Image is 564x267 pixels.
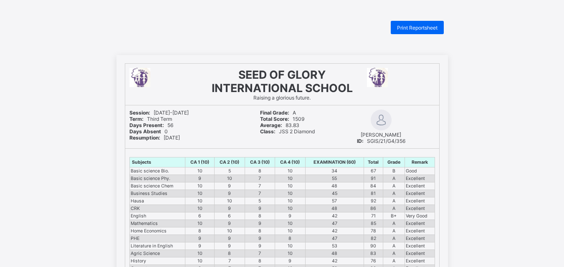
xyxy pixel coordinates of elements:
[275,250,305,257] td: 10
[185,250,215,257] td: 10
[405,197,435,205] td: Excellent
[129,110,150,116] b: Session:
[260,122,299,128] span: 83.83
[215,167,245,175] td: 5
[383,190,405,197] td: A
[215,182,245,190] td: 9
[383,235,405,242] td: A
[129,220,185,227] td: Mathematics
[260,110,296,116] span: A
[129,190,185,197] td: Business Studies
[129,250,185,257] td: Agric Science
[275,205,305,212] td: 10
[129,257,185,265] td: History
[305,235,364,242] td: 47
[185,157,215,167] th: CA 1 (10)
[275,220,305,227] td: 10
[245,205,275,212] td: 9
[245,175,275,182] td: 7
[383,205,405,212] td: A
[275,235,305,242] td: 8
[364,182,383,190] td: 84
[129,167,185,175] td: Basic science Bio.
[215,157,245,167] th: CA 2 (10)
[215,212,245,220] td: 6
[364,235,383,242] td: 82
[245,190,275,197] td: 7
[364,167,383,175] td: 67
[305,242,364,250] td: 53
[129,122,173,128] span: 56
[383,197,405,205] td: A
[245,182,275,190] td: 7
[185,212,215,220] td: 6
[405,220,435,227] td: Excellent
[405,235,435,242] td: Excellent
[405,250,435,257] td: Excellent
[129,242,185,250] td: Literature in English
[305,257,364,265] td: 42
[253,95,311,101] span: Raising a glorious future.
[245,250,275,257] td: 7
[129,175,185,182] td: Basic science Phy.
[215,220,245,227] td: 9
[383,220,405,227] td: A
[245,212,275,220] td: 8
[129,116,144,122] b: Term:
[245,235,275,242] td: 9
[260,122,282,128] b: Average:
[405,167,435,175] td: Good
[129,157,185,167] th: Subjects
[405,257,435,265] td: Excellent
[405,242,435,250] td: Excellent
[305,212,364,220] td: 42
[364,242,383,250] td: 90
[275,175,305,182] td: 10
[364,220,383,227] td: 85
[405,212,435,220] td: Very Good
[185,235,215,242] td: 9
[305,175,364,182] td: 55
[275,197,305,205] td: 10
[185,242,215,250] td: 9
[129,135,180,141] span: [DATE]
[364,212,383,220] td: 71
[129,182,185,190] td: Basic science Chem
[245,220,275,227] td: 9
[275,227,305,235] td: 10
[185,220,215,227] td: 10
[383,242,405,250] td: A
[405,190,435,197] td: Excellent
[383,227,405,235] td: A
[215,250,245,257] td: 8
[129,135,160,141] b: Resumption:
[275,190,305,197] td: 10
[305,182,364,190] td: 48
[129,122,164,128] b: Days Present:
[185,205,215,212] td: 10
[405,175,435,182] td: Excellent
[245,257,275,265] td: 8
[275,157,305,167] th: CA 4 (10)
[364,227,383,235] td: 78
[397,25,438,31] span: Print Reportsheet
[245,227,275,235] td: 8
[260,128,276,135] b: Class:
[129,128,161,135] b: Days Absent
[275,167,305,175] td: 10
[383,167,405,175] td: B
[275,242,305,250] td: 10
[364,257,383,265] td: 76
[129,212,185,220] td: English
[260,110,289,116] b: Final Grade:
[215,205,245,212] td: 9
[357,138,405,144] span: SGIS/21/G4/356
[215,235,245,242] td: 9
[129,205,185,212] td: CRK
[383,250,405,257] td: A
[129,116,172,122] span: Third Term
[129,227,185,235] td: Home Economics
[245,167,275,175] td: 8
[305,190,364,197] td: 45
[364,157,383,167] th: Total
